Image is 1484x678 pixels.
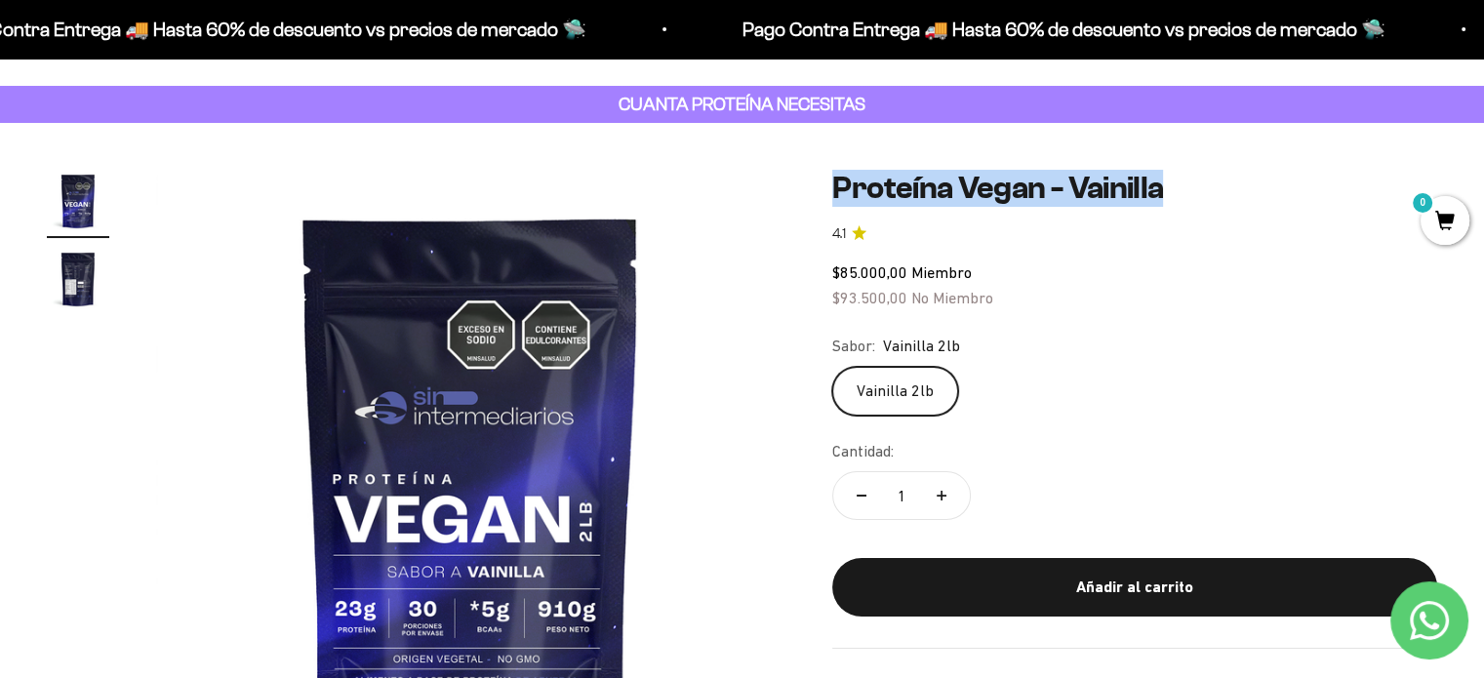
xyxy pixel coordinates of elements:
h1: Proteína Vegan - Vainilla [832,170,1437,207]
div: País de origen de ingredientes [23,176,404,210]
span: $85.000,00 [832,263,907,281]
p: Pago Contra Entrega 🚚 Hasta 60% de descuento vs precios de mercado 🛸 [740,14,1383,45]
div: Certificaciones de calidad [23,215,404,249]
span: $93.500,00 [832,289,907,306]
button: Ir al artículo 1 [47,170,109,238]
button: Añadir al carrito [832,558,1437,617]
span: Miembro [911,263,972,281]
span: 4.1 [832,223,846,245]
input: Otra (por favor especifica) [64,294,402,326]
span: No Miembro [911,289,993,306]
p: Para decidirte a comprar este suplemento, ¿qué información específica sobre su pureza, origen o c... [23,31,404,120]
a: 0 [1421,212,1469,233]
button: Aumentar cantidad [913,472,970,519]
label: Cantidad: [832,439,894,464]
div: Detalles sobre ingredientes "limpios" [23,137,404,171]
img: Proteína Vegan - Vainilla [47,248,109,310]
strong: CUANTA PROTEÍNA NECESITAS [619,94,865,114]
img: Proteína Vegan - Vainilla [47,170,109,232]
legend: Sabor: [832,334,875,359]
span: Enviar [320,337,402,370]
div: Añadir al carrito [871,575,1398,600]
mark: 0 [1411,191,1434,215]
button: Ir al artículo 2 [47,248,109,316]
span: Vainilla 2lb [883,334,960,359]
div: Comparativa con otros productos similares [23,254,404,288]
a: 4.14.1 de 5.0 estrellas [832,223,1437,245]
button: Enviar [318,337,404,370]
button: Reducir cantidad [833,472,890,519]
